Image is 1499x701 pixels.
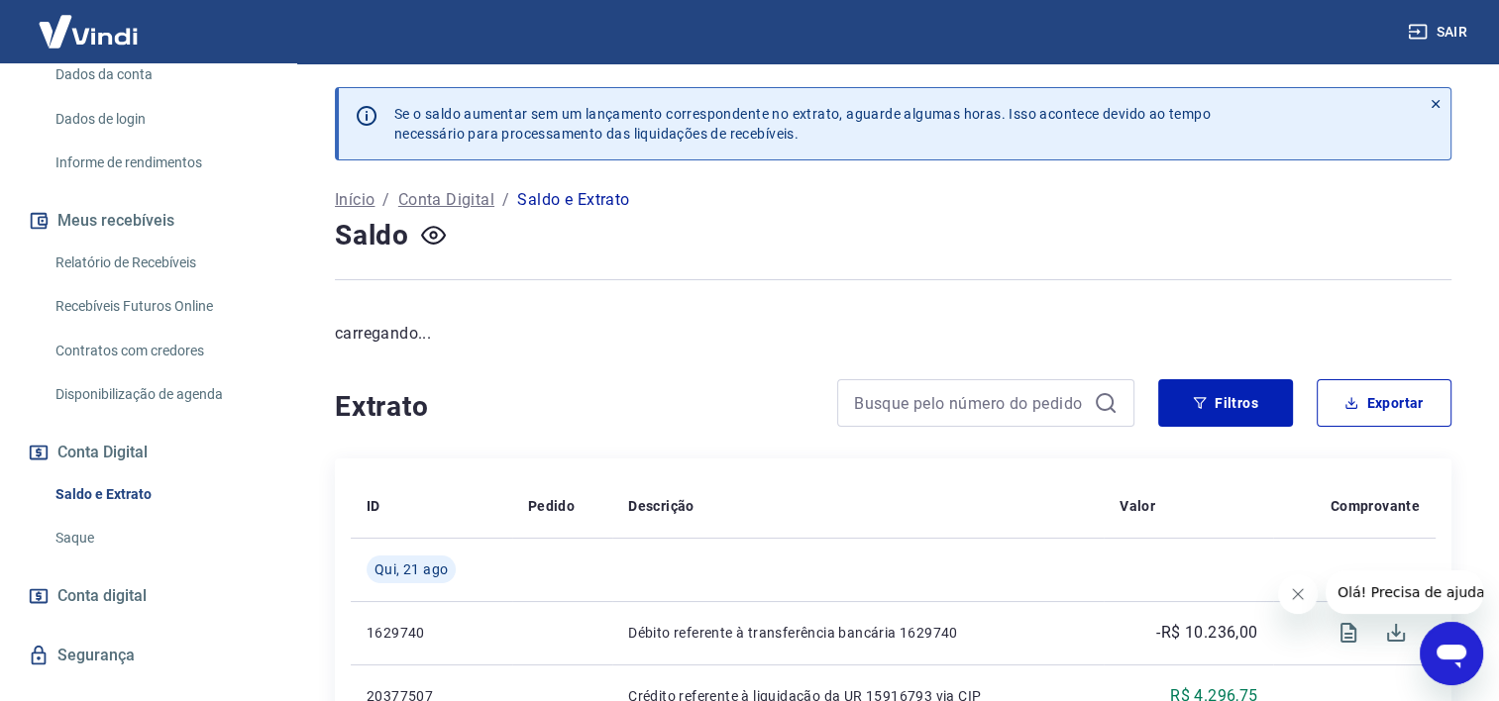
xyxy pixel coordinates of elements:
[48,243,272,283] a: Relatório de Recebíveis
[1331,496,1420,516] p: Comprovante
[367,623,496,643] p: 1629740
[382,188,389,212] p: /
[24,431,272,474] button: Conta Digital
[628,496,695,516] p: Descrição
[57,582,147,610] span: Conta digital
[335,216,409,255] h4: Saldo
[854,388,1086,418] input: Busque pelo número do pedido
[48,518,272,558] a: Saque
[1325,609,1372,656] span: Visualizar
[1158,379,1293,427] button: Filtros
[502,188,509,212] p: /
[48,143,272,183] a: Informe de rendimentos
[1120,496,1155,516] p: Valor
[1278,574,1318,614] iframe: Fechar mensagem
[48,286,272,327] a: Recebíveis Futuros Online
[628,623,1088,643] p: Débito referente à transferência bancária 1629740
[335,188,375,212] a: Início
[398,188,494,212] a: Conta Digital
[24,1,153,61] img: Vindi
[1326,570,1483,614] iframe: Mensagem da empresa
[394,104,1211,144] p: Se o saldo aumentar sem um lançamento correspondente no extrato, aguarde algumas horas. Isso acon...
[375,559,448,579] span: Qui, 21 ago
[1317,379,1451,427] button: Exportar
[1156,621,1257,645] p: -R$ 10.236,00
[48,99,272,140] a: Dados de login
[48,374,272,415] a: Disponibilização de agenda
[12,14,166,30] span: Olá! Precisa de ajuda?
[528,496,575,516] p: Pedido
[1404,14,1475,50] button: Sair
[48,474,272,515] a: Saldo e Extrato
[24,634,272,677] a: Segurança
[367,496,380,516] p: ID
[24,199,272,243] button: Meus recebíveis
[335,387,813,427] h4: Extrato
[1372,609,1420,656] span: Download
[48,54,272,95] a: Dados da conta
[335,322,1451,346] p: carregando...
[1420,622,1483,685] iframe: Botão para abrir a janela de mensagens
[48,331,272,371] a: Contratos com credores
[24,574,272,618] a: Conta digital
[517,188,629,212] p: Saldo e Extrato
